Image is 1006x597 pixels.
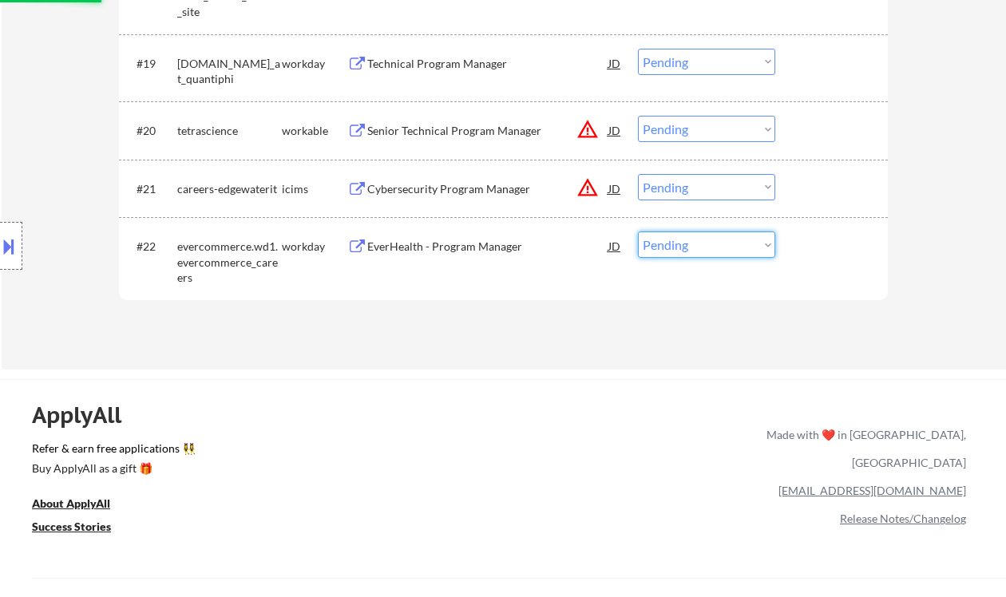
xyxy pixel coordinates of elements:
div: Made with ❤️ in [GEOGRAPHIC_DATA], [GEOGRAPHIC_DATA] [760,421,966,476]
div: JD [607,174,623,203]
a: [EMAIL_ADDRESS][DOMAIN_NAME] [778,484,966,497]
a: Buy ApplyAll as a gift 🎁 [32,460,192,480]
div: Buy ApplyAll as a gift 🎁 [32,463,192,474]
div: workday [282,56,347,72]
div: workday [282,239,347,255]
a: Refer & earn free applications 👯‍♀️ [32,443,433,460]
a: Release Notes/Changelog [840,512,966,525]
u: About ApplyAll [32,496,110,510]
div: [DOMAIN_NAME]_at_quantiphi [177,56,282,87]
div: icims [282,181,347,197]
button: warning_amber [576,118,599,140]
div: Technical Program Manager [367,56,608,72]
div: JD [607,231,623,260]
div: ApplyAll [32,401,140,429]
div: Cybersecurity Program Manager [367,181,608,197]
div: workable [282,123,347,139]
div: #19 [137,56,164,72]
a: Success Stories [32,518,133,538]
div: JD [607,116,623,144]
a: About ApplyAll [32,495,133,515]
div: EverHealth - Program Manager [367,239,608,255]
div: JD [607,49,623,77]
div: Senior Technical Program Manager [367,123,608,139]
u: Success Stories [32,520,111,533]
button: warning_amber [576,176,599,199]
